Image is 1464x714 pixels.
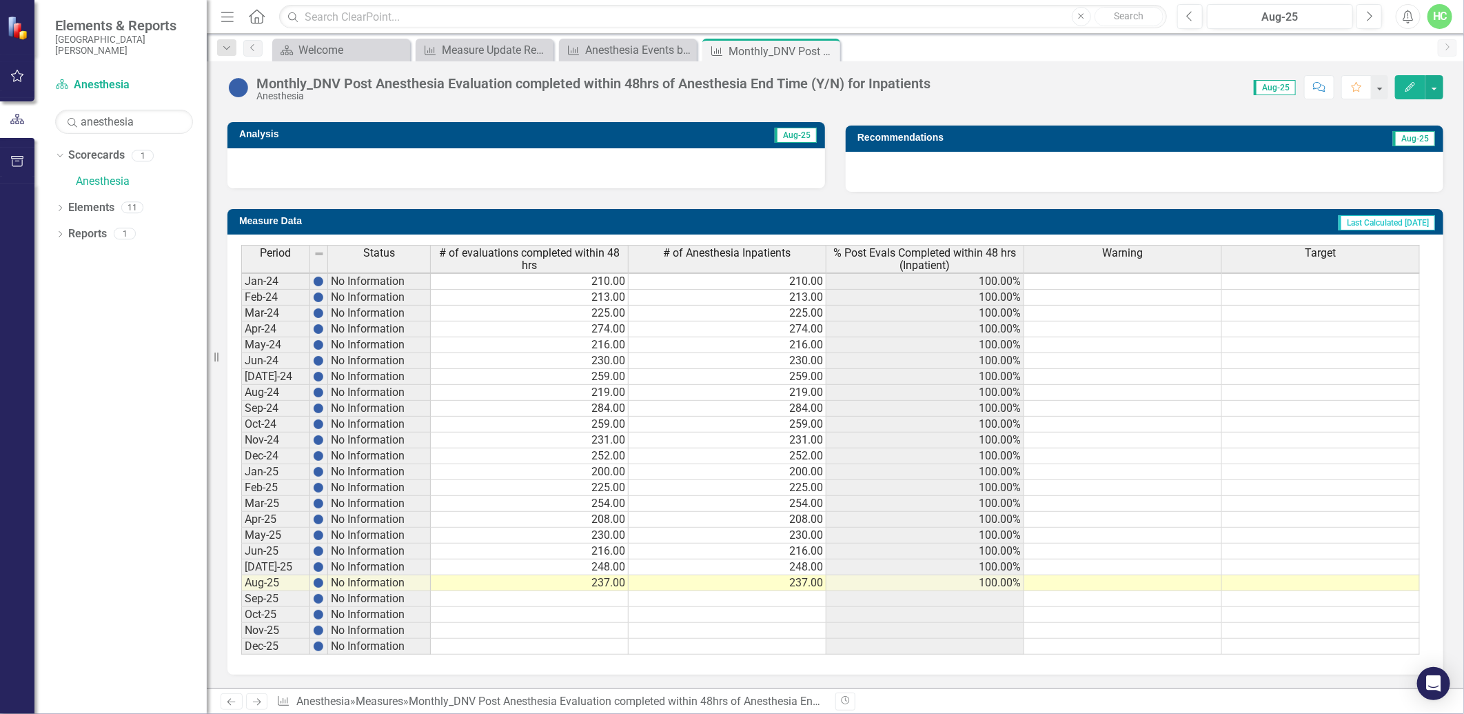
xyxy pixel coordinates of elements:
[1254,80,1296,95] span: Aug-25
[826,321,1024,337] td: 100.00%
[241,480,310,496] td: Feb-25
[313,387,324,398] img: BgCOk07PiH71IgAAAABJRU5ErkJggg==
[629,496,826,512] td: 254.00
[328,623,431,639] td: No Information
[313,562,324,573] img: BgCOk07PiH71IgAAAABJRU5ErkJggg==
[419,41,550,59] a: Measure Update Report
[328,464,431,480] td: No Information
[328,417,431,433] td: No Information
[629,559,826,575] td: 248.00
[328,369,431,385] td: No Information
[328,321,431,337] td: No Information
[313,498,324,509] img: BgCOk07PiH71IgAAAABJRU5ErkJggg==
[826,496,1024,512] td: 100.00%
[442,41,550,59] div: Measure Update Report
[239,129,516,139] h3: Analysis
[431,306,629,321] td: 225.00
[629,401,826,417] td: 284.00
[1114,10,1143,21] span: Search
[256,91,931,101] div: Anesthesia
[1339,215,1435,230] span: Last Calculated [DATE]
[241,321,310,337] td: Apr-24
[431,559,629,575] td: 248.00
[431,290,629,306] td: 213.00
[431,464,629,480] td: 200.00
[629,464,826,480] td: 200.00
[431,433,629,448] td: 231.00
[629,575,826,591] td: 237.00
[629,512,826,528] td: 208.00
[241,353,310,369] td: Jun-24
[256,76,931,91] div: Monthly_DNV Post Anesthesia Evaluation completed within 48hrs of Anesthesia End Time (Y/N) for In...
[1427,4,1452,29] button: HC
[241,496,310,512] td: Mar-25
[241,273,310,290] td: Jan-24
[629,433,826,448] td: 231.00
[826,337,1024,353] td: 100.00%
[328,512,431,528] td: No Information
[241,544,310,559] td: Jun-25
[629,290,826,306] td: 213.00
[241,433,310,448] td: Nov-24
[55,110,193,134] input: Search Below...
[313,371,324,382] img: BgCOk07PiH71IgAAAABJRU5ErkJggg==
[55,77,193,93] a: Anesthesia
[826,512,1024,528] td: 100.00%
[276,41,407,59] a: Welcome
[241,448,310,464] td: Dec-24
[276,694,825,710] div: » »
[114,228,136,240] div: 1
[431,448,629,464] td: 252.00
[313,625,324,636] img: BgCOk07PiH71IgAAAABJRU5ErkJggg==
[328,480,431,496] td: No Information
[1212,9,1348,26] div: Aug-25
[826,385,1024,401] td: 100.00%
[431,337,629,353] td: 216.00
[826,401,1024,417] td: 100.00%
[313,419,324,430] img: BgCOk07PiH71IgAAAABJRU5ErkJggg==
[431,353,629,369] td: 230.00
[313,355,324,366] img: BgCOk07PiH71IgAAAABJRU5ErkJggg==
[434,247,625,271] span: # of evaluations completed within 48 hrs
[313,641,324,652] img: BgCOk07PiH71IgAAAABJRU5ErkJggg==
[76,174,207,190] a: Anesthesia
[826,575,1024,591] td: 100.00%
[829,247,1021,271] span: % Post Evals Completed within 48 hrs (Inpatient)
[227,77,250,99] img: No Information
[328,306,431,321] td: No Information
[296,695,350,708] a: Anesthesia
[328,448,431,464] td: No Information
[431,385,629,401] td: 219.00
[328,544,431,559] td: No Information
[431,401,629,417] td: 284.00
[68,226,107,242] a: Reports
[313,308,324,319] img: BgCOk07PiH71IgAAAABJRU5ErkJggg==
[562,41,693,59] a: Anesthesia Events by Unit
[431,417,629,433] td: 259.00
[328,290,431,306] td: No Information
[629,369,826,385] td: 259.00
[328,559,431,575] td: No Information
[826,559,1024,575] td: 100.00%
[629,528,826,544] td: 230.00
[313,482,324,493] img: BgCOk07PiH71IgAAAABJRU5ErkJggg==
[132,150,154,161] div: 1
[431,480,629,496] td: 225.00
[328,385,431,401] td: No Information
[298,41,407,59] div: Welcome
[431,575,629,591] td: 237.00
[313,292,324,303] img: BgCOk07PiH71IgAAAABJRU5ErkJggg==
[1393,131,1435,146] span: Aug-25
[328,273,431,290] td: No Information
[313,593,324,604] img: BgCOk07PiH71IgAAAABJRU5ErkJggg==
[629,544,826,559] td: 216.00
[629,385,826,401] td: 219.00
[328,353,431,369] td: No Information
[328,337,431,353] td: No Information
[826,290,1024,306] td: 100.00%
[241,512,310,528] td: Apr-25
[313,466,324,477] img: BgCOk07PiH71IgAAAABJRU5ErkJggg==
[629,353,826,369] td: 230.00
[313,403,324,414] img: BgCOk07PiH71IgAAAABJRU5ErkJggg==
